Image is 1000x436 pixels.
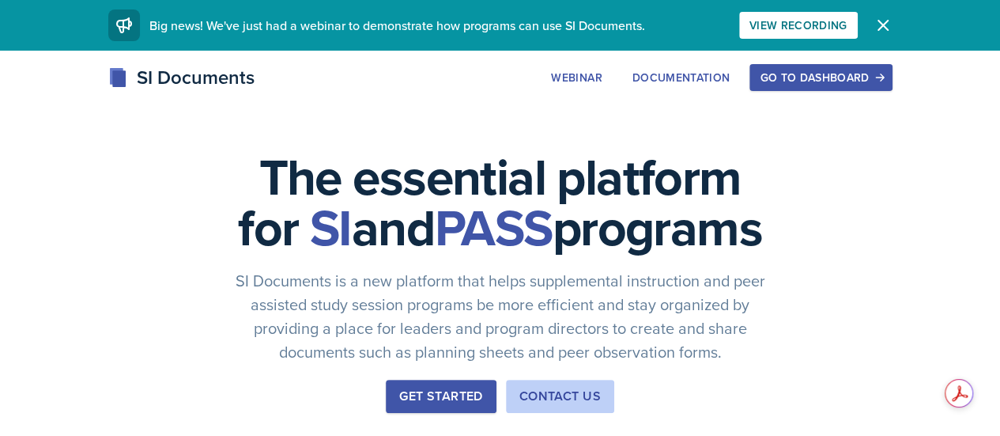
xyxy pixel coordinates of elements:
[622,64,741,91] button: Documentation
[739,12,858,39] button: View Recording
[519,387,601,406] div: Contact Us
[108,63,255,92] div: SI Documents
[632,71,730,84] div: Documentation
[760,71,881,84] div: Go to Dashboard
[749,19,847,32] div: View Recording
[506,380,614,413] button: Contact Us
[551,71,602,84] div: Webinar
[399,387,482,406] div: Get Started
[386,380,496,413] button: Get Started
[541,64,612,91] button: Webinar
[149,17,645,34] span: Big news! We've just had a webinar to demonstrate how programs can use SI Documents.
[749,64,892,91] button: Go to Dashboard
